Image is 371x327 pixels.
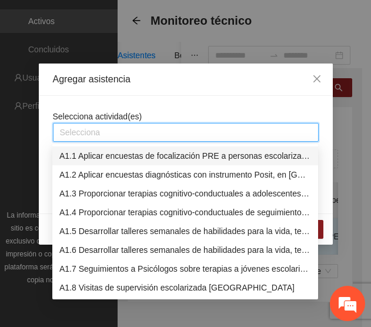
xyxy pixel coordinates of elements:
[53,112,142,121] span: Selecciona actividad(es)
[59,225,311,238] div: A1.5 Desarrollar talleres semanales de habilidades para la vida, temática: deporte formativo - [G...
[52,222,318,241] div: A1.5 Desarrollar talleres semanales de habilidades para la vida, temática: deporte formativo - Ch...
[61,60,198,75] div: Chatee con nosotros ahora
[6,209,224,251] textarea: Escriba su mensaje y pulse “Intro”
[53,73,319,86] div: Agregar asistencia
[52,165,318,184] div: A1.2 Aplicar encuestas diagnósticas con instrumento Posit, en Chihuahua
[59,281,311,294] div: A1.8 Visitas de supervisión escolarizada [GEOGRAPHIC_DATA]
[59,243,311,256] div: A1.6 Desarrollar talleres semanales de habilidades para la vida, temática: [MEDICAL_DATA] - [GEOG...
[312,74,322,84] span: close
[52,278,318,297] div: A1.8 Visitas de supervisión escolarizada Chihuahua
[59,149,311,162] div: A1.1 Aplicar encuestas de focalización PRE a personas escolarizadas en [GEOGRAPHIC_DATA]
[59,262,311,275] div: A1.7 Seguimientos a Psicólogos sobre terapias a jóvenes escolarizados - [GEOGRAPHIC_DATA]
[52,259,318,278] div: A1.7 Seguimientos a Psicólogos sobre terapias a jóvenes escolarizados - Chihuahua
[59,168,311,181] div: A1.2 Aplicar encuestas diagnósticas con instrumento Posit, en [GEOGRAPHIC_DATA]
[68,101,162,220] span: Estamos en línea.
[52,184,318,203] div: A1.3 Proporcionar terapias cognitivo-conductuales a adolescentes y jóvenes con consumo de sustanc...
[301,64,333,95] button: Close
[59,187,311,200] div: A1.3 Proporcionar terapias cognitivo-conductuales a adolescentes y jóvenes con consumo de sustanc...
[52,146,318,165] div: A1.1 Aplicar encuestas de focalización PRE a personas escolarizadas en Chihuahua
[193,6,221,34] div: Minimizar ventana de chat en vivo
[52,241,318,259] div: A1.6 Desarrollar talleres semanales de habilidades para la vida, temática: arteterapia - Chihuahua.
[52,203,318,222] div: A1.4 Proporcionar terapias cognitivo-conductuales de seguimiento a adolescentes y jóvenes con con...
[59,206,311,219] div: A1.4 Proporcionar terapias cognitivo-conductuales de seguimiento a adolescentes y jóvenes con con...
